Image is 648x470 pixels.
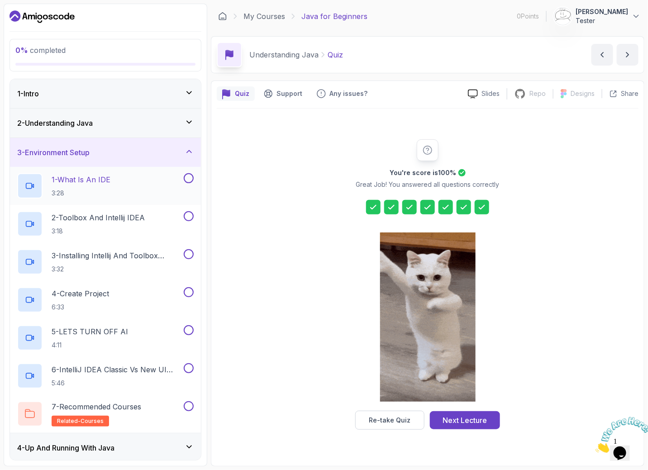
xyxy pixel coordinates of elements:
[328,49,343,60] p: Quiz
[517,12,539,21] p: 0 Points
[10,138,201,167] button: 3-Environment Setup
[17,249,194,275] button: 3-Installing Intellij And Toolbox Configuration3:32
[52,174,110,185] p: 1 - What Is An IDE
[301,11,367,22] p: Java for Beginners
[621,89,638,98] p: Share
[592,413,648,456] iframe: chat widget
[52,265,182,274] p: 3:32
[235,89,249,98] p: Quiz
[591,44,613,66] button: previous content
[52,227,145,236] p: 3:18
[52,379,182,388] p: 5:46
[17,363,194,389] button: 6-IntelliJ IDEA Classic Vs New UI (User Interface)5:46
[355,411,424,430] button: Re-take Quiz
[243,11,285,22] a: My Courses
[17,442,114,453] h3: 4 - Up And Running With Java
[356,180,500,189] p: Great Job! You answered all questions correctly
[602,89,638,98] button: Share
[390,168,457,177] h2: You're score is 100 %
[52,212,145,223] p: 2 - Toolbox And Intellij IDEA
[17,401,194,427] button: 7-Recommended Coursesrelated-courses
[329,89,367,98] p: Any issues?
[258,86,308,101] button: Support button
[10,9,75,24] a: Dashboard
[4,4,7,11] span: 1
[369,416,411,425] div: Re-take Quiz
[17,118,93,128] h3: 2 - Understanding Java
[52,364,182,375] p: 6 - IntelliJ IDEA Classic Vs New UI (User Interface)
[276,89,302,98] p: Support
[4,4,60,39] img: Chat attention grabber
[249,49,319,60] p: Understanding Java
[15,46,66,55] span: completed
[10,109,201,138] button: 2-Understanding Java
[17,287,194,313] button: 4-Create Project6:33
[10,433,201,462] button: 4-Up And Running With Java
[52,250,182,261] p: 3 - Installing Intellij And Toolbox Configuration
[15,46,28,55] span: 0 %
[571,89,595,98] p: Designs
[17,211,194,237] button: 2-Toolbox And Intellij IDEA3:18
[52,189,110,198] p: 3:28
[17,88,39,99] h3: 1 - Intro
[52,288,109,299] p: 4 - Create Project
[52,326,128,337] p: 5 - LETS TURN OFF AI
[554,8,572,25] img: user profile image
[443,415,487,426] div: Next Lecture
[554,7,641,25] button: user profile image[PERSON_NAME]Tester
[10,79,201,108] button: 1-Intro
[57,418,104,425] span: related-courses
[576,16,628,25] p: Tester
[52,341,128,350] p: 4:11
[217,86,255,101] button: quiz button
[617,44,638,66] button: next content
[529,89,546,98] p: Repo
[380,233,476,402] img: cool-cat
[17,173,194,199] button: 1-What Is An IDE3:28
[52,401,141,412] p: 7 - Recommended Courses
[430,411,500,429] button: Next Lecture
[311,86,373,101] button: Feedback button
[576,7,628,16] p: [PERSON_NAME]
[481,89,500,98] p: Slides
[52,303,109,312] p: 6:33
[17,147,90,158] h3: 3 - Environment Setup
[17,325,194,351] button: 5-LETS TURN OFF AI4:11
[218,12,227,21] a: Dashboard
[461,89,507,99] a: Slides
